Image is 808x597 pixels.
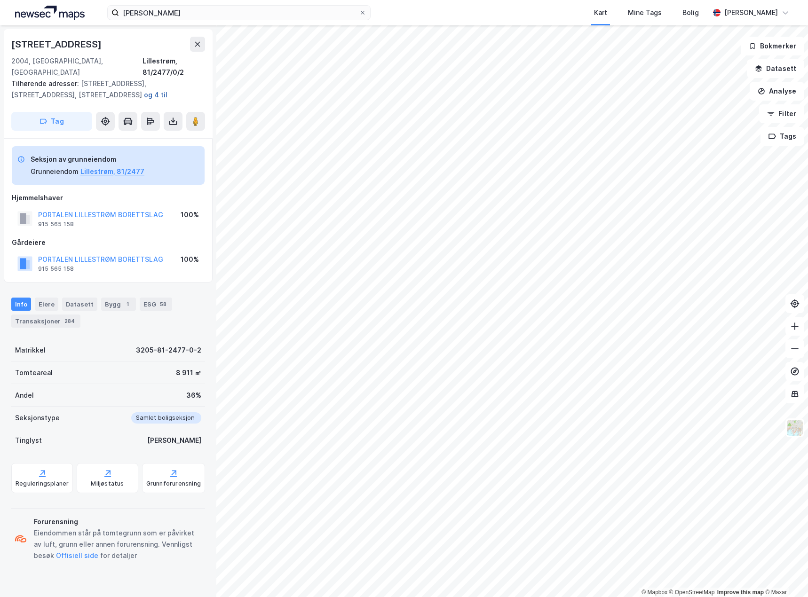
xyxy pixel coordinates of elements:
[15,367,53,378] div: Tomteareal
[11,79,81,87] span: Tilhørende adresser:
[669,589,715,596] a: OpenStreetMap
[761,552,808,597] iframe: Chat Widget
[80,166,144,177] button: Lillestrøm, 81/2477
[747,59,804,78] button: Datasett
[15,435,42,446] div: Tinglyst
[16,480,69,487] div: Reguleringsplaner
[140,298,172,311] div: ESG
[143,55,205,78] div: Lillestrøm, 81/2477/0/2
[62,298,97,311] div: Datasett
[11,78,198,101] div: [STREET_ADDRESS], [STREET_ADDRESS], [STREET_ADDRESS]
[682,7,699,18] div: Bolig
[11,112,92,131] button: Tag
[181,209,199,220] div: 100%
[63,316,77,326] div: 284
[136,345,201,356] div: 3205-81-2477-0-2
[11,298,31,311] div: Info
[181,254,199,265] div: 100%
[15,390,34,401] div: Andel
[15,412,60,424] div: Seksjonstype
[38,220,74,228] div: 915 565 158
[38,265,74,273] div: 915 565 158
[31,154,144,165] div: Seksjon av grunneiendom
[786,419,804,437] img: Z
[123,299,132,309] div: 1
[642,589,667,596] a: Mapbox
[760,127,804,146] button: Tags
[11,55,143,78] div: 2004, [GEOGRAPHIC_DATA], [GEOGRAPHIC_DATA]
[594,7,607,18] div: Kart
[11,314,80,328] div: Transaksjoner
[34,527,201,561] div: Eiendommen står på tomtegrunn som er påvirket av luft, grunn eller annen forurensning. Vennligst ...
[146,480,201,487] div: Grunnforurensning
[12,192,205,204] div: Hjemmelshaver
[158,299,168,309] div: 58
[35,298,58,311] div: Eiere
[186,390,201,401] div: 36%
[741,37,804,55] button: Bokmerker
[11,37,103,52] div: [STREET_ADDRESS]
[176,367,201,378] div: 8 911 ㎡
[15,6,85,20] img: logo.a4113a55bc3d86da70a041830d287a7e.svg
[147,435,201,446] div: [PERSON_NAME]
[628,7,662,18] div: Mine Tags
[724,7,778,18] div: [PERSON_NAME]
[750,82,804,101] button: Analyse
[15,345,46,356] div: Matrikkel
[761,552,808,597] div: Kontrollprogram for chat
[119,6,359,20] input: Søk på adresse, matrikkel, gårdeiere, leietakere eller personer
[91,480,124,487] div: Miljøstatus
[31,166,79,177] div: Grunneiendom
[101,298,136,311] div: Bygg
[12,237,205,248] div: Gårdeiere
[759,104,804,123] button: Filter
[717,589,764,596] a: Improve this map
[34,516,201,527] div: Forurensning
